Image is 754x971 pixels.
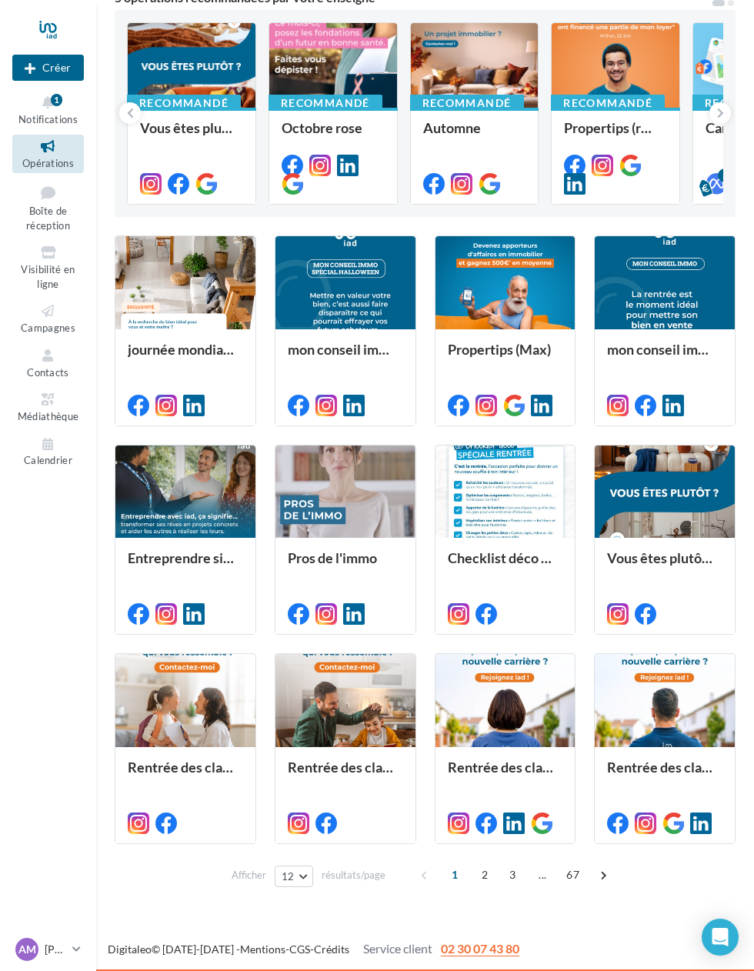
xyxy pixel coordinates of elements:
div: Recommandé [410,95,524,112]
span: 12 [282,870,295,883]
div: Pros de l'immo [288,550,403,581]
a: Opérations [12,135,84,172]
div: Rentrée des classes développement (conseiller) [607,759,722,790]
div: Entreprendre signifie [128,550,243,581]
div: Vous êtes plutôt ? [607,550,722,581]
div: Recommandé [269,95,382,112]
div: Checklist déco spécial rentrée [448,550,563,581]
span: AM [18,942,36,957]
a: AM [PERSON_NAME] [12,935,84,964]
div: mon conseil immo [607,342,722,372]
a: Calendrier [12,432,84,470]
a: Digitaleo [108,943,152,956]
span: Visibilité en ligne [21,263,75,290]
span: 1 [442,863,467,887]
span: Boîte de réception [26,205,70,232]
span: 2 [472,863,497,887]
div: journée mondiale de l'habitat [128,342,243,372]
div: Propertips (Max) [448,342,563,372]
span: © [DATE]-[DATE] - - - [108,943,519,956]
button: Notifications 1 [12,91,84,128]
a: Boîte de réception [12,179,84,235]
div: Octobre rose [282,120,385,151]
div: Open Intercom Messenger [702,919,739,956]
div: Nouvelle campagne [12,55,84,81]
div: Recommandé [551,95,665,112]
button: 12 [275,866,314,887]
div: Propertips (rentrée) [564,120,667,151]
div: 5 [718,169,732,182]
span: résultats/page [322,868,385,883]
a: Médiathèque [12,388,84,425]
span: Calendrier [24,455,72,467]
span: Afficher [232,868,266,883]
div: Automne [423,120,526,151]
a: Campagnes [12,299,84,337]
div: Recommandé [127,95,241,112]
div: Rentrée des classes (père) [288,759,403,790]
div: Rentrée des classes développement (conseillère) [448,759,563,790]
button: Créer [12,55,84,81]
div: Rentrée des classes (mère) [128,759,243,790]
span: 67 [560,863,586,887]
span: 3 [500,863,525,887]
p: [PERSON_NAME] [45,942,66,957]
a: Mentions [240,943,285,956]
a: CGS [289,943,310,956]
a: Contacts [12,344,84,382]
a: Crédits [314,943,349,956]
div: mon conseil immo [288,342,403,372]
div: Vous êtes plutôt ? [140,120,243,151]
span: ... [530,863,555,887]
span: Médiathèque [18,410,79,422]
span: Service client [363,941,432,956]
span: Campagnes [21,322,75,334]
span: Contacts [27,366,69,379]
span: Opérations [22,157,74,169]
span: Notifications [18,113,78,125]
a: Visibilité en ligne [12,241,84,293]
div: 1 [51,94,62,106]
